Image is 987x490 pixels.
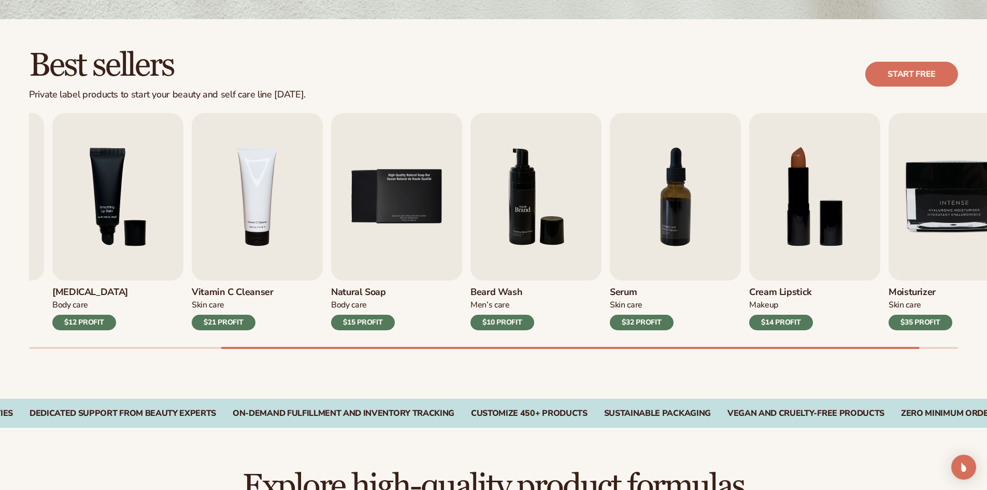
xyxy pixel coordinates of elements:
h3: [MEDICAL_DATA] [52,287,128,298]
div: Men’s Care [470,300,534,311]
div: CUSTOMIZE 450+ PRODUCTS [471,409,588,418]
div: $15 PROFIT [331,315,395,330]
a: 8 / 9 [749,113,880,330]
h3: Cream Lipstick [749,287,813,298]
div: Body Care [331,300,395,311]
div: $35 PROFIT [889,315,952,330]
div: SUSTAINABLE PACKAGING [604,409,711,418]
img: Shopify Image 7 [470,113,602,281]
div: On-Demand Fulfillment and Inventory Tracking [233,409,454,418]
div: $12 PROFIT [52,315,116,330]
a: Start free [865,62,958,87]
h3: Beard Wash [470,287,534,298]
div: Open Intercom Messenger [951,455,976,480]
h2: Best sellers [29,48,306,83]
h3: Natural Soap [331,287,395,298]
div: VEGAN AND CRUELTY-FREE PRODUCTS [727,409,884,418]
div: Dedicated Support From Beauty Experts [30,409,216,418]
div: Skin Care [610,300,674,311]
div: $32 PROFIT [610,315,674,330]
div: Body Care [52,300,128,311]
a: 3 / 9 [52,113,183,330]
a: 7 / 9 [610,113,741,330]
a: 4 / 9 [192,113,323,330]
div: $10 PROFIT [470,315,534,330]
h3: Moisturizer [889,287,952,298]
div: $21 PROFIT [192,315,255,330]
div: Makeup [749,300,813,311]
h3: Serum [610,287,674,298]
h3: Vitamin C Cleanser [192,287,274,298]
div: Skin Care [192,300,274,311]
div: Skin Care [889,300,952,311]
div: $14 PROFIT [749,315,813,330]
a: 6 / 9 [470,113,602,330]
div: Private label products to start your beauty and self care line [DATE]. [29,89,306,101]
a: 5 / 9 [331,113,462,330]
